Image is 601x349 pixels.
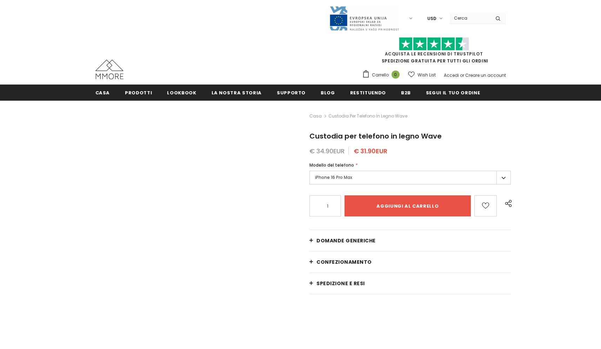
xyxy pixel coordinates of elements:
a: Blog [321,85,335,100]
span: CONFEZIONAMENTO [316,259,372,266]
a: Lookbook [167,85,196,100]
label: iPhone 16 Pro Max [309,171,511,184]
span: € 31.90EUR [354,147,387,155]
a: Domande generiche [309,230,511,251]
a: Javni Razpis [329,15,399,21]
span: or [460,72,464,78]
span: USD [427,15,436,22]
a: Casa [309,112,322,120]
a: Acquista le recensioni di TrustPilot [385,51,483,57]
span: Restituendo [350,89,386,96]
span: Wish List [418,72,436,79]
span: Blog [321,89,335,96]
span: SPEDIZIONE GRATUITA PER TUTTI GLI ORDINI [362,40,506,64]
a: Spedizione e resi [309,273,511,294]
a: B2B [401,85,411,100]
input: Aggiungi al carrello [345,195,470,216]
a: Accedi [444,72,459,78]
span: Custodia per telefono in legno Wave [328,112,407,120]
img: Javni Razpis [329,6,399,31]
span: Custodia per telefono in legno Wave [309,131,442,141]
span: supporto [277,89,306,96]
span: Casa [95,89,110,96]
span: Lookbook [167,89,196,96]
span: Spedizione e resi [316,280,365,287]
input: Search Site [450,13,490,23]
span: Carrello [372,72,389,79]
a: Wish List [408,69,436,81]
span: La nostra storia [212,89,262,96]
a: CONFEZIONAMENTO [309,251,511,273]
span: 0 [392,71,400,79]
a: Casa [95,85,110,100]
span: Segui il tuo ordine [426,89,480,96]
span: Modello del telefono [309,162,354,168]
a: Carrello 0 [362,70,403,80]
a: Restituendo [350,85,386,100]
span: Domande generiche [316,237,376,244]
a: Segui il tuo ordine [426,85,480,100]
a: La nostra storia [212,85,262,100]
img: Fidati di Pilot Stars [399,37,469,51]
a: Creare un account [465,72,506,78]
span: Prodotti [125,89,152,96]
span: B2B [401,89,411,96]
a: Prodotti [125,85,152,100]
a: supporto [277,85,306,100]
img: Casi MMORE [95,60,123,79]
span: € 34.90EUR [309,147,345,155]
